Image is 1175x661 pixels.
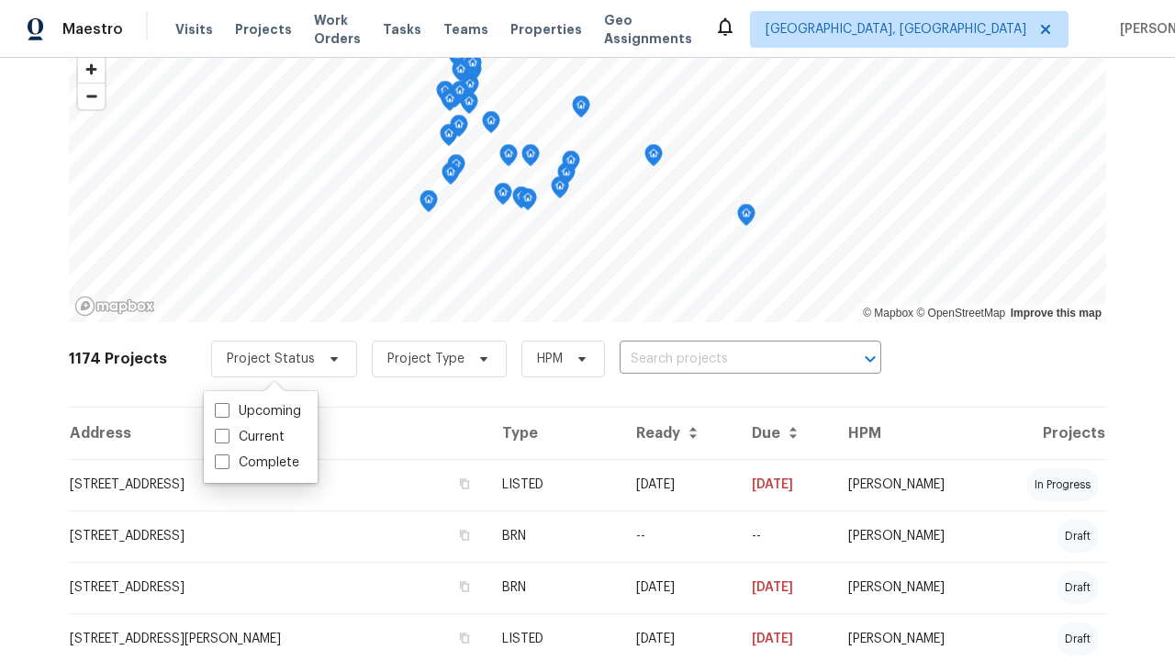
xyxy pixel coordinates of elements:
[456,476,473,492] button: Copy Address
[499,144,518,173] div: Map marker
[487,459,621,510] td: LISTED
[834,562,989,613] td: [PERSON_NAME]
[464,53,482,82] div: Map marker
[446,85,464,114] div: Map marker
[383,23,421,36] span: Tasks
[448,45,466,73] div: Map marker
[69,562,487,613] td: [STREET_ADDRESS]
[447,154,465,183] div: Map marker
[440,124,458,152] div: Map marker
[737,408,834,459] th: Due
[69,459,487,510] td: [STREET_ADDRESS]
[78,84,105,109] span: Zoom out
[621,562,737,613] td: [DATE]
[452,60,470,88] div: Map marker
[737,562,834,613] td: Resale COE 2025-10-02T00:00:00.000Z
[78,56,105,83] button: Zoom in
[215,402,301,420] label: Upcoming
[621,408,737,459] th: Ready
[834,510,989,562] td: [PERSON_NAME]
[487,408,621,459] th: Type
[644,144,663,173] div: Map marker
[314,11,361,48] span: Work Orders
[74,296,155,317] a: Mapbox homepage
[442,162,460,191] div: Map marker
[1027,468,1098,501] div: in progress
[620,345,830,374] input: Search projects
[456,527,473,543] button: Copy Address
[175,20,213,39] span: Visits
[69,510,487,562] td: [STREET_ADDRESS]
[621,510,737,562] td: --
[456,630,473,646] button: Copy Address
[1057,520,1098,553] div: draft
[420,190,438,218] div: Map marker
[1057,622,1098,655] div: draft
[494,183,512,211] div: Map marker
[215,428,285,446] label: Current
[487,510,621,562] td: BRN
[519,188,537,217] div: Map marker
[482,111,500,140] div: Map marker
[989,408,1106,459] th: Projects
[737,510,834,562] td: Resale COE 2025-09-23T00:00:00.000Z
[69,408,487,459] th: Address
[69,350,167,368] h2: 1174 Projects
[78,83,105,109] button: Zoom out
[834,459,989,510] td: [PERSON_NAME]
[737,459,834,510] td: [DATE]
[766,20,1026,39] span: [GEOGRAPHIC_DATA], [GEOGRAPHIC_DATA]
[451,81,469,109] div: Map marker
[235,20,292,39] span: Projects
[387,350,464,368] span: Project Type
[1057,571,1098,604] div: draft
[562,151,580,179] div: Map marker
[621,459,737,510] td: [DATE]
[510,20,582,39] span: Properties
[857,346,883,372] button: Open
[443,20,488,39] span: Teams
[441,89,459,118] div: Map marker
[604,11,692,48] span: Geo Assignments
[436,81,454,109] div: Map marker
[487,562,621,613] td: BRN
[512,186,531,215] div: Map marker
[551,176,569,205] div: Map marker
[215,454,299,472] label: Complete
[521,144,540,173] div: Map marker
[62,20,123,39] span: Maestro
[863,307,913,319] a: Mapbox
[737,204,755,232] div: Map marker
[227,350,315,368] span: Project Status
[69,47,1106,322] canvas: Map
[1011,307,1102,319] a: Improve this map
[450,115,468,143] div: Map marker
[460,92,478,120] div: Map marker
[557,162,576,191] div: Map marker
[537,350,563,368] span: HPM
[572,95,590,124] div: Map marker
[834,408,989,459] th: HPM
[456,578,473,595] button: Copy Address
[916,307,1005,319] a: OpenStreetMap
[461,74,479,103] div: Map marker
